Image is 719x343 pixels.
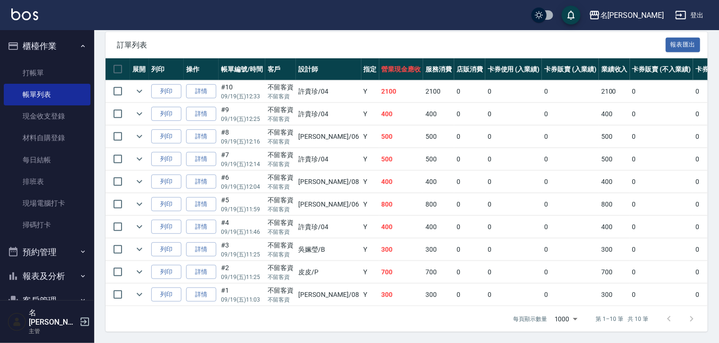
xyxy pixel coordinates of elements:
[4,105,90,127] a: 現金收支登錄
[265,58,296,80] th: 客戶
[296,80,361,103] td: 許貴珍 /04
[132,242,147,256] button: expand row
[361,58,379,80] th: 指定
[454,126,485,148] td: 0
[599,284,630,306] td: 300
[542,171,599,193] td: 0
[268,263,294,273] div: 不留客資
[219,126,265,148] td: #8
[132,265,147,279] button: expand row
[485,148,542,170] td: 0
[296,103,361,125] td: 許貴珍 /04
[542,239,599,261] td: 0
[29,327,77,335] p: 主管
[423,193,454,215] td: 800
[361,171,379,193] td: Y
[221,295,263,304] p: 09/19 (五) 11:03
[599,239,630,261] td: 300
[296,58,361,80] th: 設計師
[186,107,216,121] a: 詳情
[268,240,294,250] div: 不留客資
[361,284,379,306] td: Y
[630,216,693,238] td: 0
[151,129,181,144] button: 列印
[219,103,265,125] td: #9
[666,38,701,52] button: 報表匯出
[296,126,361,148] td: [PERSON_NAME] /06
[132,220,147,234] button: expand row
[599,58,630,80] th: 業績收入
[4,192,90,214] a: 現場電腦打卡
[268,137,294,146] p: 不留客資
[151,175,181,189] button: 列印
[117,40,666,50] span: 訂單列表
[29,308,77,327] h5: 名[PERSON_NAME]
[268,82,294,92] div: 不留客資
[4,171,90,192] a: 排班表
[151,265,181,279] button: 列印
[219,58,265,80] th: 帳單編號/時間
[151,287,181,302] button: 列印
[423,58,454,80] th: 服務消費
[454,171,485,193] td: 0
[186,175,216,189] a: 詳情
[8,312,26,331] img: Person
[599,126,630,148] td: 500
[221,92,263,101] p: 09/19 (五) 12:33
[219,216,265,238] td: #4
[268,183,294,191] p: 不留客資
[599,216,630,238] td: 400
[599,80,630,103] td: 2100
[296,284,361,306] td: [PERSON_NAME] /08
[186,152,216,167] a: 詳情
[542,103,599,125] td: 0
[485,193,542,215] td: 0
[4,240,90,264] button: 預約管理
[130,58,149,80] th: 展開
[423,216,454,238] td: 400
[361,261,379,283] td: Y
[221,115,263,123] p: 09/19 (五) 12:25
[542,261,599,283] td: 0
[4,288,90,313] button: 客戶管理
[296,171,361,193] td: [PERSON_NAME] /08
[268,195,294,205] div: 不留客資
[361,126,379,148] td: Y
[268,295,294,304] p: 不留客資
[542,126,599,148] td: 0
[542,58,599,80] th: 卡券販賣 (入業績)
[379,103,424,125] td: 400
[221,137,263,146] p: 09/19 (五) 12:16
[132,107,147,121] button: expand row
[219,284,265,306] td: #1
[630,126,693,148] td: 0
[454,284,485,306] td: 0
[296,261,361,283] td: 皮皮 /P
[268,160,294,168] p: 不留客資
[379,216,424,238] td: 400
[361,239,379,261] td: Y
[454,239,485,261] td: 0
[221,228,263,236] p: 09/19 (五) 11:46
[151,107,181,121] button: 列印
[296,239,361,261] td: 吳姵瑩 /B
[630,58,693,80] th: 卡券販賣 (不入業績)
[630,193,693,215] td: 0
[485,103,542,125] td: 0
[454,148,485,170] td: 0
[361,193,379,215] td: Y
[542,216,599,238] td: 0
[268,228,294,236] p: 不留客資
[630,80,693,103] td: 0
[219,193,265,215] td: #5
[219,80,265,103] td: #10
[268,92,294,101] p: 不留客資
[221,250,263,259] p: 09/19 (五) 11:25
[4,84,90,105] a: 帳單列表
[485,80,542,103] td: 0
[630,239,693,261] td: 0
[219,261,265,283] td: #2
[542,193,599,215] td: 0
[630,284,693,306] td: 0
[221,273,263,281] p: 09/19 (五) 11:25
